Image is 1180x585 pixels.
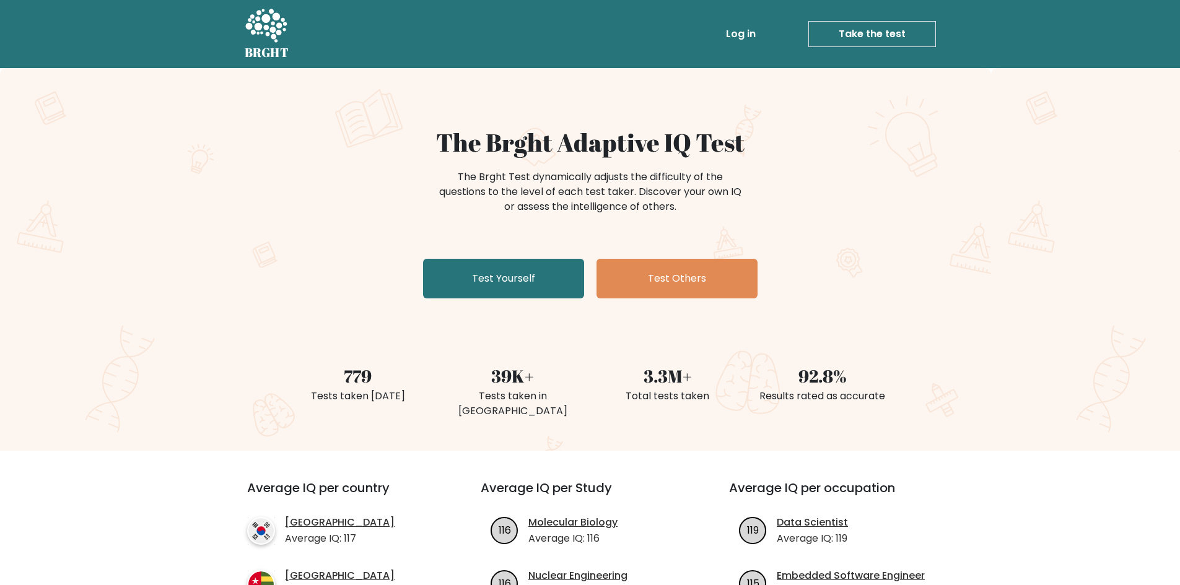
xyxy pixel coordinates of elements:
[423,259,584,298] a: Test Yourself
[443,389,583,418] div: Tests taken in [GEOGRAPHIC_DATA]
[499,522,511,537] text: 116
[777,515,848,530] a: Data Scientist
[777,568,925,583] a: Embedded Software Engineer
[528,531,618,546] p: Average IQ: 116
[753,363,893,389] div: 92.8%
[777,531,848,546] p: Average IQ: 119
[481,480,699,510] h3: Average IQ per Study
[598,389,738,404] div: Total tests taken
[721,22,761,46] a: Log in
[245,45,289,60] h5: BRGHT
[435,170,745,214] div: The Brght Test dynamically adjusts the difficulty of the questions to the level of each test take...
[285,531,395,546] p: Average IQ: 117
[597,259,758,298] a: Test Others
[753,389,893,404] div: Results rated as accurate
[285,568,395,583] a: [GEOGRAPHIC_DATA]
[288,389,428,404] div: Tests taken [DATE]
[247,480,436,510] h3: Average IQ per country
[247,517,275,545] img: country
[288,128,893,157] h1: The Brght Adaptive IQ Test
[443,363,583,389] div: 39K+
[285,515,395,530] a: [GEOGRAPHIC_DATA]
[598,363,738,389] div: 3.3M+
[528,568,627,583] a: Nuclear Engineering
[747,522,759,537] text: 119
[288,363,428,389] div: 779
[808,21,936,47] a: Take the test
[245,5,289,63] a: BRGHT
[729,480,948,510] h3: Average IQ per occupation
[528,515,618,530] a: Molecular Biology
